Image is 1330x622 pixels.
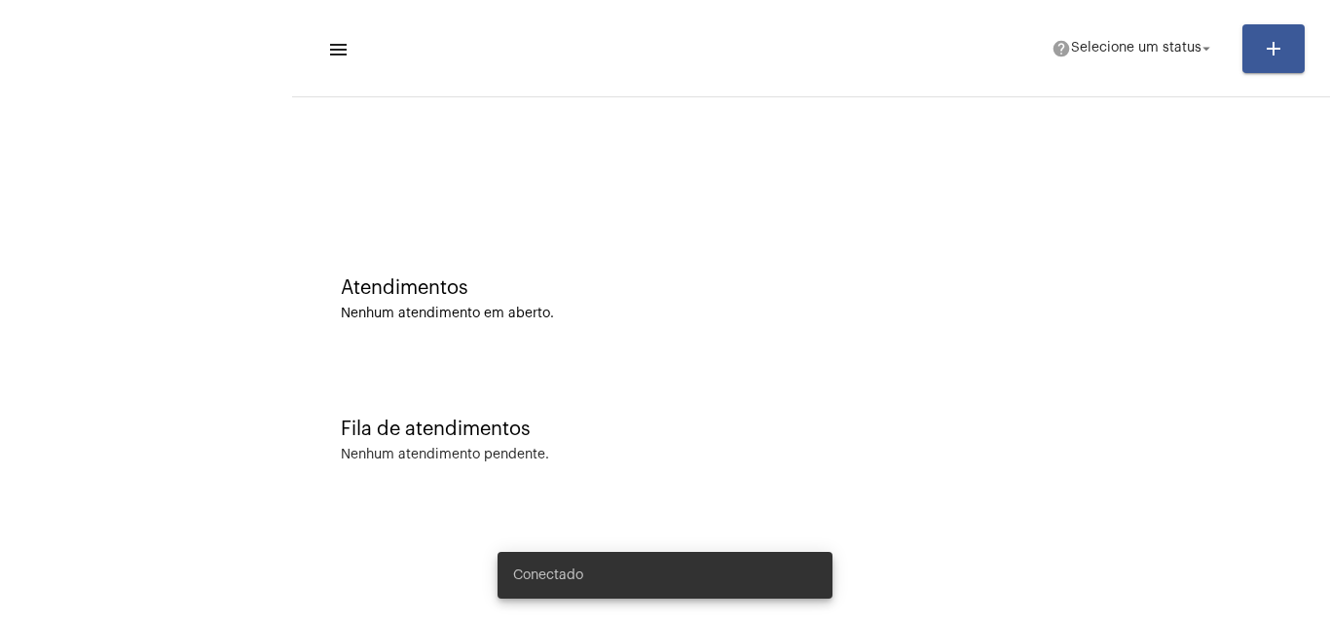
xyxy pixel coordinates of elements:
[1040,29,1227,68] button: Selecione um status
[1262,37,1285,60] mat-icon: add
[1052,39,1071,58] mat-icon: help
[341,277,1281,299] div: Atendimentos
[1198,40,1215,57] mat-icon: arrow_drop_down
[513,566,583,585] span: Conectado
[341,307,1281,321] div: Nenhum atendimento em aberto.
[1071,42,1201,55] span: Selecione um status
[327,38,347,61] mat-icon: sidenav icon
[341,419,1281,440] div: Fila de atendimentos
[341,448,549,462] div: Nenhum atendimento pendente.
